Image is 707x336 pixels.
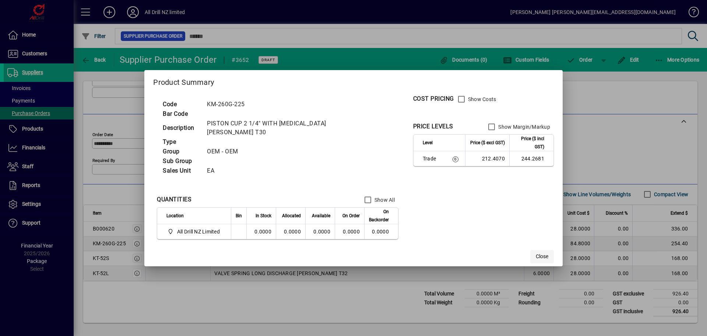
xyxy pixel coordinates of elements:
td: Type [159,137,203,147]
td: Description [159,119,203,137]
td: Bar Code [159,109,203,119]
div: COST PRICING [413,94,454,103]
span: Bin [236,212,242,220]
div: PRICE LEVELS [413,122,453,131]
td: 0.0000 [364,224,398,239]
span: 0.0000 [343,229,360,235]
span: Allocated [282,212,301,220]
span: In Stock [256,212,271,220]
span: Close [536,253,548,260]
span: Level [423,139,433,147]
span: Price ($ excl GST) [470,139,505,147]
label: Show All [373,196,395,204]
div: QUANTITIES [157,195,191,204]
span: Location [166,212,184,220]
td: Code [159,100,203,109]
td: Sales Unit [159,166,203,176]
td: 0.0000 [276,224,305,239]
td: 244.2681 [509,151,553,166]
span: Trade [423,155,442,162]
td: KM-260G-225 [203,100,337,109]
label: Show Margin/Markup [497,123,550,131]
td: Sub Group [159,156,203,166]
span: Price ($ incl GST) [514,135,544,151]
td: 212.4070 [465,151,509,166]
span: Available [312,212,330,220]
button: Close [530,250,554,263]
td: OEM - OEM [203,147,337,156]
h2: Product Summary [144,70,563,91]
td: EA [203,166,337,176]
label: Show Costs [467,96,496,103]
td: PISTON CUP 2 1/4" WITH [MEDICAL_DATA] [PERSON_NAME] T30 [203,119,337,137]
span: All Drill NZ Limited [177,228,220,235]
td: 0.0000 [246,224,276,239]
span: On Order [342,212,360,220]
td: 0.0000 [305,224,335,239]
span: All Drill NZ Limited [166,227,223,236]
span: On Backorder [369,208,389,224]
td: Group [159,147,203,156]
